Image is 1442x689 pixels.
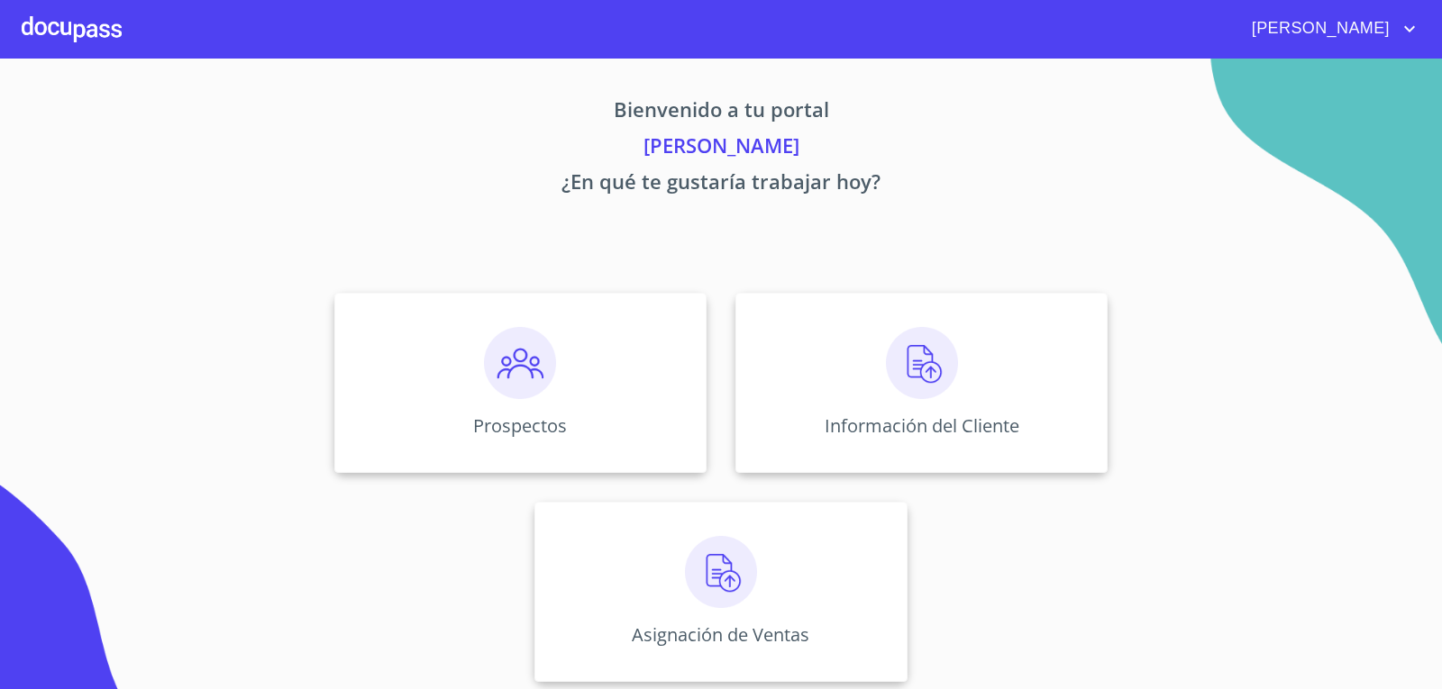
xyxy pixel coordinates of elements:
[166,131,1276,167] p: [PERSON_NAME]
[166,95,1276,131] p: Bienvenido a tu portal
[886,327,958,399] img: carga.png
[685,536,757,608] img: carga.png
[825,413,1019,438] p: Información del Cliente
[166,167,1276,203] p: ¿En qué te gustaría trabajar hoy?
[1238,14,1420,43] button: account of current user
[632,622,809,647] p: Asignación de Ventas
[1238,14,1399,43] span: [PERSON_NAME]
[484,327,556,399] img: prospectos.png
[473,413,567,438] p: Prospectos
